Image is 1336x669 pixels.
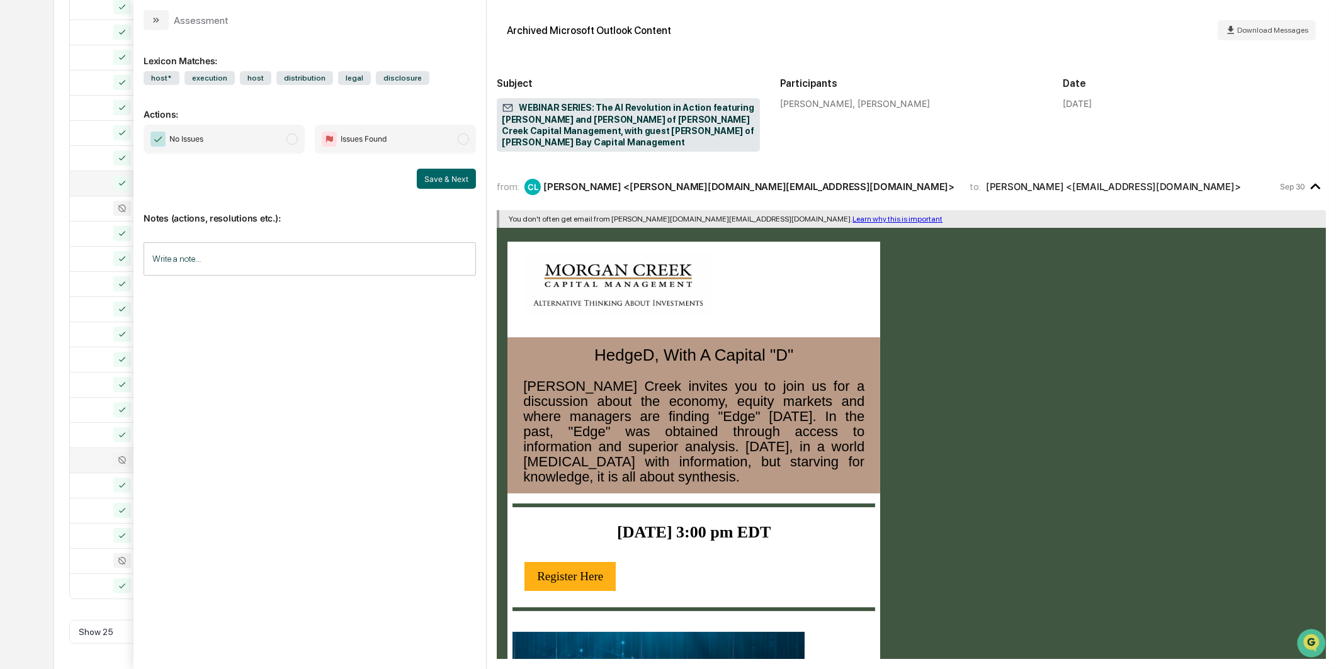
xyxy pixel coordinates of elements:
[497,77,760,89] h2: Subject
[537,570,603,583] a: Register Here
[376,71,429,85] span: disclosure
[43,96,207,109] div: Start new chat
[502,102,755,149] span: WEBINAR SERIES: The AI Revolution in Action featuring [PERSON_NAME] and [PERSON_NAME] of [PERSON_...
[276,71,333,85] span: distribution
[144,94,476,120] p: Actions:
[89,213,152,223] a: Powered byPylon
[341,133,387,145] span: Issues Found
[1218,20,1316,40] button: Download Messages
[25,159,81,171] span: Preclearance
[91,160,101,170] div: 🗄️
[780,98,1043,109] div: [PERSON_NAME], [PERSON_NAME]
[1063,77,1326,89] h2: Date
[240,71,271,85] span: host
[417,169,476,189] button: Save & Next
[986,181,1241,193] div: [PERSON_NAME] <[EMAIL_ADDRESS][DOMAIN_NAME]>
[509,215,1316,223] div: You don't often get email from [PERSON_NAME][DOMAIN_NAME][EMAIL_ADDRESS][DOMAIN_NAME].
[13,160,23,170] div: 🖐️
[144,71,179,85] span: host*
[43,109,159,119] div: We're available if you need us!
[852,215,943,223] a: Learn why this is important
[543,181,954,193] div: [PERSON_NAME] <[PERSON_NAME][DOMAIN_NAME][EMAIL_ADDRESS][DOMAIN_NAME]>
[8,154,86,176] a: 🖐️Preclearance
[338,71,371,85] span: legal
[86,154,161,176] a: 🗄️Attestations
[1237,26,1308,35] span: Download Messages
[322,132,337,147] img: Flag
[497,181,519,193] span: from:
[523,378,864,485] span: [PERSON_NAME] Creek invites you to join us for a discussion about the economy, equity markets and...
[970,181,981,193] span: to:
[8,177,84,200] a: 🔎Data Lookup
[1280,182,1305,191] time: Tuesday, September 30, 2025 at 3:59:15 PM
[594,346,793,364] span: HedgeD, With A Capital "D"
[1063,98,1092,109] div: [DATE]
[150,132,166,147] img: Checkmark
[13,26,229,47] p: How can we help?
[524,179,541,195] div: CL
[13,96,35,119] img: 1746055101610-c473b297-6a78-478c-a979-82029cc54cd1
[214,100,229,115] button: Start new chat
[1296,627,1330,661] iframe: Open customer support
[144,40,476,66] div: Lexicon Matches:
[144,198,476,223] p: Notes (actions, resolutions etc.):
[169,133,203,145] span: No Issues
[507,25,671,37] div: Archived Microsoft Outlook Content
[617,523,771,541] span: [DATE] 3:00 pm EDT
[25,183,79,195] span: Data Lookup
[125,213,152,223] span: Pylon
[184,71,235,85] span: execution
[13,184,23,194] div: 🔎
[780,77,1043,89] h2: Participants
[174,14,229,26] div: Assessment
[104,159,156,171] span: Attestations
